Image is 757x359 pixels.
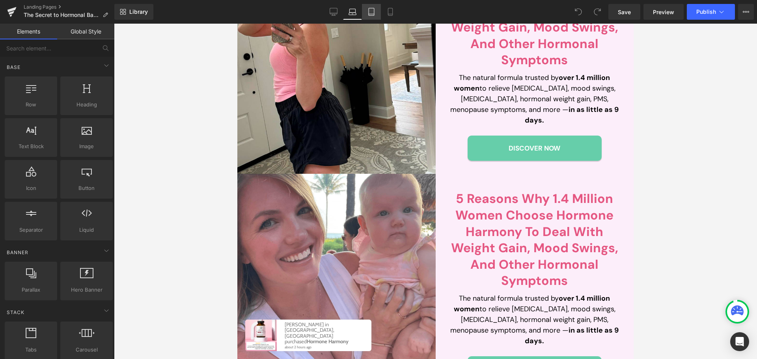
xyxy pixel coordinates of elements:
[216,270,373,290] strong: over 1.4 million women
[69,314,111,321] a: Hormone Harmony
[47,322,124,326] small: about 2 hours ago
[63,100,110,109] span: Heading
[216,49,373,69] strong: over 1.4 million women
[7,226,55,234] span: Separator
[7,286,55,294] span: Parallax
[6,63,21,71] span: Base
[63,226,110,234] span: Liquid
[362,4,381,20] a: Tablet
[7,142,55,151] span: Text Block
[208,49,387,102] p: The natural formula trusted by to relieve [MEDICAL_DATA], mood swings, [MEDICAL_DATA], hormonal w...
[208,270,387,323] p: The natural formula trusted by to relieve [MEDICAL_DATA], mood swings, [MEDICAL_DATA], hormonal w...
[589,4,605,20] button: Redo
[214,167,381,265] b: 5 Reasons Why 1.4 Million Women Choose Hormone Harmony To Deal With Weight Gain, Mood Swings, And...
[47,298,126,326] p: [PERSON_NAME] in [GEOGRAPHIC_DATA], [GEOGRAPHIC_DATA] purchased
[730,332,749,351] div: Open Intercom Messenger
[696,9,716,15] span: Publish
[343,4,362,20] a: Laptop
[643,4,684,20] a: Preview
[230,112,364,137] a: Discover Now
[738,4,754,20] button: More
[271,119,323,130] span: Discover Now
[618,8,631,16] span: Save
[7,346,55,354] span: Tabs
[324,4,343,20] a: Desktop
[6,309,25,316] span: Stack
[287,81,381,101] strong: in as little as 9 days.
[6,249,29,256] span: Banner
[114,4,153,20] a: New Library
[287,302,381,322] strong: in as little as 9 days.
[230,333,364,358] a: Discover Now
[7,100,55,109] span: Row
[687,4,735,20] button: Publish
[571,4,586,20] button: Undo
[63,286,110,294] span: Hero Banner
[653,8,674,16] span: Preview
[7,184,55,192] span: Icon
[24,4,114,10] a: Landing Pages
[129,8,148,15] span: Library
[63,184,110,192] span: Button
[57,24,114,39] a: Global Style
[24,12,99,18] span: The Secret to Hormonal Balance for Women
[8,296,39,327] img: Hormone Harmony
[63,346,110,354] span: Carousel
[381,4,400,20] a: Mobile
[63,142,110,151] span: Image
